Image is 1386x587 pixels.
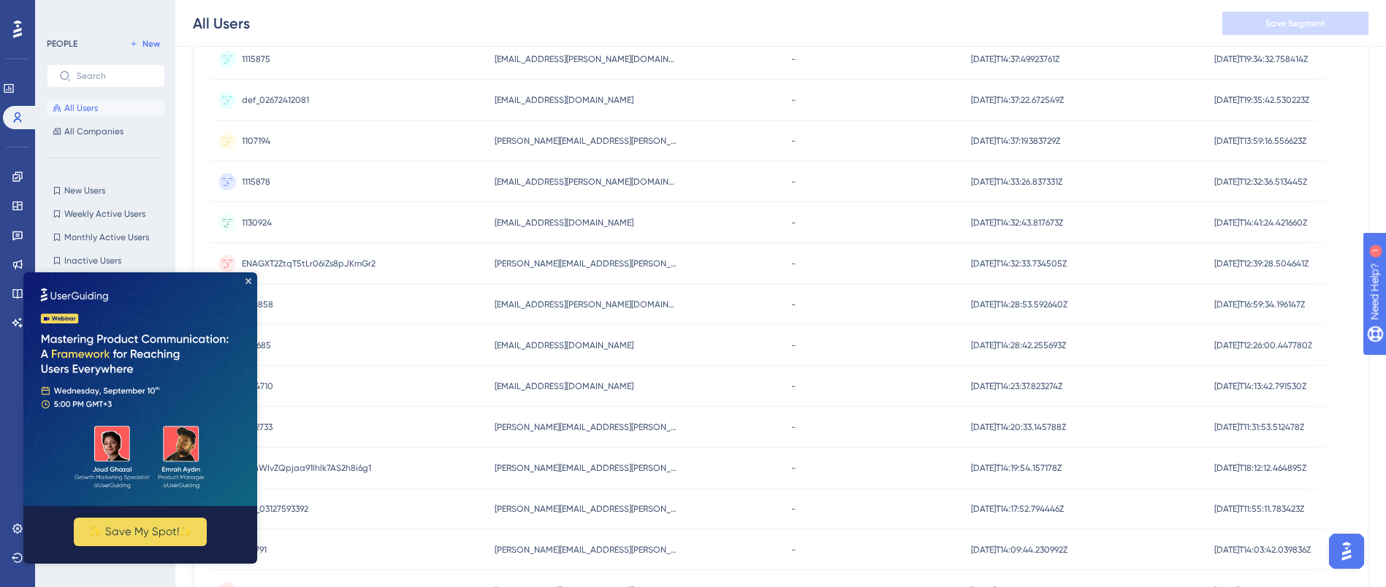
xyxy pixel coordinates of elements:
[1214,217,1307,229] span: [DATE]T14:41:24.421660Z
[791,217,796,229] span: -
[77,71,153,81] input: Search
[971,176,1062,188] span: [DATE]T14:33:26.837331Z
[242,299,273,310] span: 1144858
[47,229,165,246] button: Monthly Active Users
[495,258,677,269] span: [PERSON_NAME][EMAIL_ADDRESS][PERSON_NAME][DOMAIN_NAME]
[791,421,796,433] span: -
[64,185,105,196] span: New Users
[242,258,376,269] span: ENAGXT2ZtqT5tLr06iZs8pJKmGr2
[791,258,796,269] span: -
[971,380,1062,392] span: [DATE]T14:23:37.823274Z
[193,13,250,34] div: All Users
[1222,12,1368,35] button: Save Segment
[791,544,796,556] span: -
[495,544,677,556] span: [PERSON_NAME][EMAIL_ADDRESS][PERSON_NAME][DOMAIN_NAME]
[971,258,1067,269] span: [DATE]T14:32:33.734505Z
[495,217,633,229] span: [EMAIL_ADDRESS][DOMAIN_NAME]
[971,135,1060,147] span: [DATE]T14:37:19.383729Z
[242,135,270,147] span: 1107194
[1325,529,1368,573] iframe: UserGuiding AI Assistant Launcher
[242,421,273,433] span: 1092733
[791,299,796,310] span: -
[495,94,633,106] span: [EMAIL_ADDRESS][DOMAIN_NAME]
[1214,53,1308,65] span: [DATE]T19:34:32.758414Z
[1214,380,1306,392] span: [DATE]T14:13:42.791530Z
[791,135,796,147] span: -
[495,299,677,310] span: [EMAIL_ADDRESS][PERSON_NAME][DOMAIN_NAME]
[1214,421,1304,433] span: [DATE]T11:31:53.512478Z
[495,53,677,65] span: [EMAIL_ADDRESS][PERSON_NAME][DOMAIN_NAME]
[971,503,1064,515] span: [DATE]T14:17:52.794446Z
[242,94,309,106] span: def_02672412081
[791,339,796,351] span: -
[47,205,165,223] button: Weekly Active Users
[1214,339,1312,351] span: [DATE]T12:26:00.447780Z
[1265,18,1325,29] span: Save Segment
[124,35,165,53] button: New
[791,503,796,515] span: -
[47,123,165,140] button: All Companies
[495,503,677,515] span: [PERSON_NAME][EMAIL_ADDRESS][PERSON_NAME][DOMAIN_NAME]
[242,462,371,474] span: EMnWIvZQpjaa91lhlk7AS2h8i6g1
[971,217,1063,229] span: [DATE]T14:32:43.817673Z
[102,7,106,19] div: 1
[34,4,91,21] span: Need Help?
[1214,135,1306,147] span: [DATE]T13:59:16.556623Z
[47,182,165,199] button: New Users
[495,339,633,351] span: [EMAIL_ADDRESS][DOMAIN_NAME]
[495,380,633,392] span: [EMAIL_ADDRESS][DOMAIN_NAME]
[64,208,145,220] span: Weekly Active Users
[971,544,1067,556] span: [DATE]T14:09:44.230992Z
[1214,258,1309,269] span: [DATE]T12:39:28.504641Z
[50,245,183,274] button: ✨ Save My Spot!✨
[64,126,123,137] span: All Companies
[791,53,796,65] span: -
[1214,544,1311,556] span: [DATE]T14:03:42.039836Z
[971,94,1064,106] span: [DATE]T14:37:22.672549Z
[242,53,270,65] span: 1115875
[47,38,77,50] div: PEOPLE
[1214,462,1306,474] span: [DATE]T18:12:12.464895Z
[64,255,121,266] span: Inactive Users
[791,94,796,106] span: -
[971,339,1066,351] span: [DATE]T14:28:42.255693Z
[242,503,308,515] span: def_03127593392
[971,53,1059,65] span: [DATE]T14:37:49.923761Z
[971,299,1067,310] span: [DATE]T14:28:53.592640Z
[495,421,677,433] span: [PERSON_NAME][EMAIL_ADDRESS][PERSON_NAME][DOMAIN_NAME]
[1214,503,1304,515] span: [DATE]T11:55:11.783423Z
[495,135,677,147] span: [PERSON_NAME][EMAIL_ADDRESS][PERSON_NAME][DOMAIN_NAME]
[1214,299,1305,310] span: [DATE]T16:59:34.196147Z
[791,380,796,392] span: -
[791,176,796,188] span: -
[222,6,228,12] div: Close Preview
[495,176,677,188] span: [EMAIL_ADDRESS][PERSON_NAME][DOMAIN_NAME]
[495,462,677,474] span: [PERSON_NAME][EMAIL_ADDRESS][PERSON_NAME][DOMAIN_NAME]
[242,217,272,229] span: 1130924
[1214,94,1309,106] span: [DATE]T19:35:42.530223Z
[1214,176,1307,188] span: [DATE]T12:32:36.513445Z
[47,252,165,269] button: Inactive Users
[242,176,270,188] span: 1115878
[971,421,1066,433] span: [DATE]T14:20:33.145788Z
[64,231,149,243] span: Monthly Active Users
[47,99,165,117] button: All Users
[971,462,1062,474] span: [DATE]T14:19:54.157178Z
[242,380,273,392] span: 1094710
[64,102,98,114] span: All Users
[791,462,796,474] span: -
[142,38,160,50] span: New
